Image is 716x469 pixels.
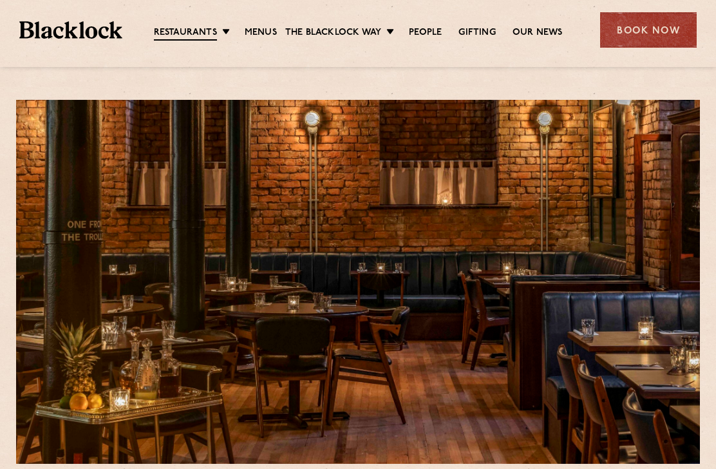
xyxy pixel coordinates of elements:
div: Book Now [600,12,697,48]
a: Menus [245,26,277,39]
a: Gifting [458,26,495,39]
a: The Blacklock Way [285,26,381,39]
img: BL_Textured_Logo-footer-cropped.svg [19,21,122,39]
a: Our News [513,26,563,39]
a: Restaurants [154,26,217,41]
a: People [409,26,442,39]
